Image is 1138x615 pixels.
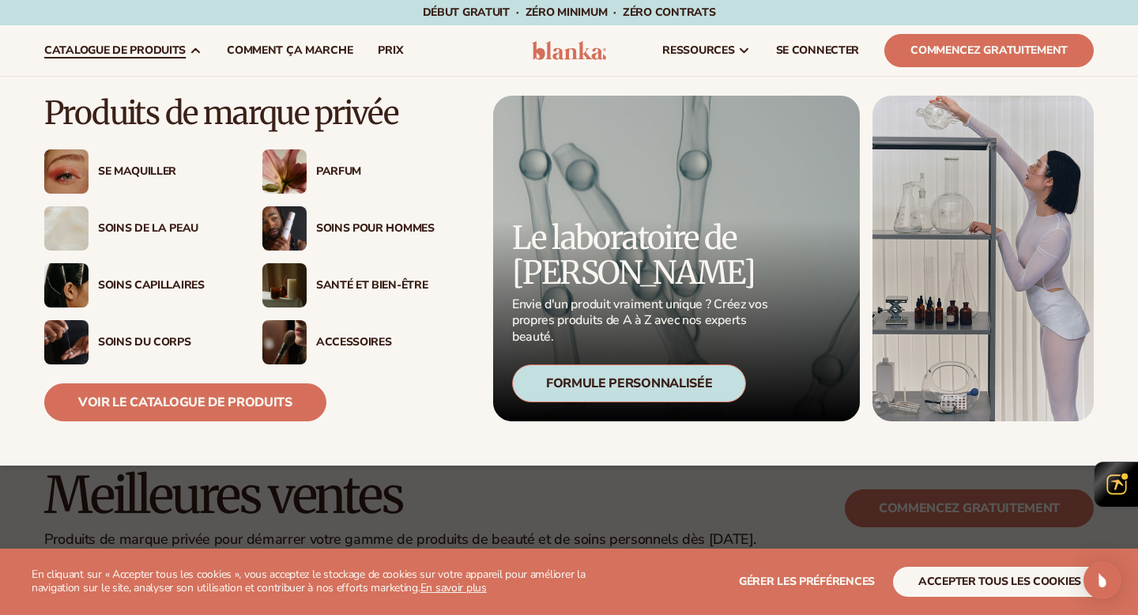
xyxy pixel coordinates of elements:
[262,263,449,307] a: Bougies et encens sur la table. Santé et bien-être
[739,567,875,597] button: Gérer les préférences
[918,574,1081,589] font: accepter tous les cookies
[512,218,755,292] font: Le laboratoire de [PERSON_NAME]
[316,277,428,292] font: Santé et bien-être
[98,164,176,179] font: Se maquiller
[532,41,607,60] img: logo
[493,96,860,421] a: Formule du produit microscopique. Le laboratoire de [PERSON_NAME] Envie d'un produit vraiment uni...
[44,383,326,421] a: Voir le catalogue de produits
[420,580,487,595] a: En savoir plus
[32,567,585,595] font: En cliquant sur « Accepter tous les cookies », vous acceptez le stockage de cookies sur votre app...
[214,25,365,76] a: Comment ça marche
[650,25,763,76] a: ressources
[44,93,398,133] font: Produits de marque privée
[378,43,403,58] font: prix
[316,221,435,236] font: Soins pour hommes
[262,149,307,194] img: Fleur rose en fleurs.
[98,277,205,292] font: Soins capillaires
[1083,561,1121,599] div: Open Intercom Messenger
[613,5,616,20] font: ·
[884,34,1094,67] a: Commencez gratuitement
[423,5,510,20] font: Début gratuit
[44,206,231,251] a: Échantillon de crème hydratante. Soins de la peau
[910,43,1068,58] font: Commencez gratuitement
[262,263,307,307] img: Bougies et encens sur la table.
[763,25,872,76] a: SE CONNECTER
[227,43,352,58] font: Comment ça marche
[262,320,449,364] a: Femme avec un pinceau de maquillage. Accessoires
[262,320,307,364] img: Femme avec un pinceau de maquillage.
[44,320,231,364] a: Main d'homme appliquant une crème hydratante. Soins du corps
[44,43,186,58] font: catalogue de produits
[316,164,361,179] font: Parfum
[623,5,715,20] font: ZÉRO contrats
[98,334,191,349] font: Soins du corps
[44,263,89,307] img: Cheveux féminins tirés en arrière avec des pinces.
[316,334,391,349] font: Accessoires
[44,206,89,251] img: Échantillon de crème hydratante.
[262,206,449,251] a: Homme tenant une bouteille de crème hydratante. Soins pour hommes
[739,574,875,589] font: Gérer les préférences
[78,394,292,411] font: Voir le catalogue de produits
[365,25,416,76] a: prix
[526,5,608,20] font: ZÉRO minimum
[662,43,734,58] font: ressources
[44,149,231,194] a: Femme avec du maquillage pour les yeux pailleté. Se maquiller
[776,43,860,58] font: SE CONNECTER
[546,375,712,392] font: Formule personnalisée
[44,149,89,194] img: Femme avec du maquillage pour les yeux pailleté.
[44,320,89,364] img: Main d'homme appliquant une crème hydratante.
[44,263,231,307] a: Cheveux féminins tirés en arrière avec des pinces. Soins capillaires
[512,296,767,346] font: Envie d'un produit vraiment unique ? Créez vos propres produits de A à Z avec nos experts beauté.
[262,206,307,251] img: Homme tenant une bouteille de crème hydratante.
[516,5,519,20] font: ·
[32,25,214,76] a: catalogue de produits
[98,221,198,236] font: Soins de la peau
[893,567,1106,597] button: accepter tous les cookies
[872,96,1094,421] img: Femme dans un laboratoire avec du matériel.
[262,149,449,194] a: Fleur rose en fleurs. Parfum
